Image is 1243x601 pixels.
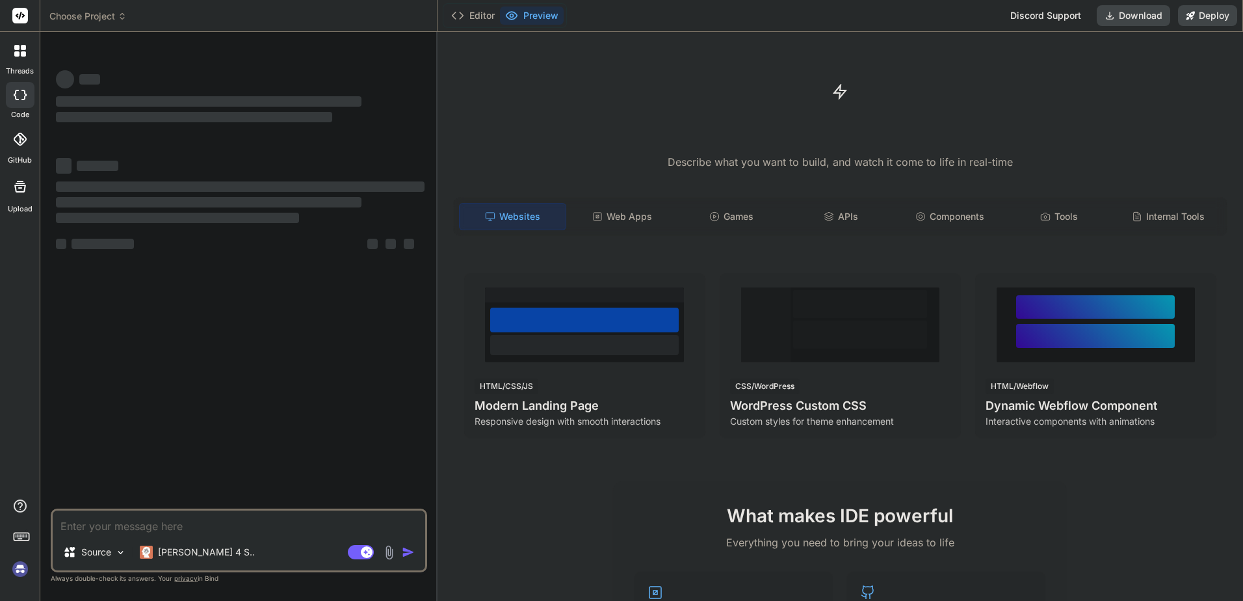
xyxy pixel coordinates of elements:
h4: WordPress Custom CSS [730,397,950,415]
p: Responsive design with smooth interactions [475,415,695,428]
img: signin [9,558,31,580]
span: ‌ [56,70,74,88]
div: Tools [1006,203,1112,230]
span: ‌ [56,239,66,249]
label: threads [6,66,34,77]
span: ‌ [79,74,100,85]
p: Everything you need to bring your ideas to life [634,535,1046,550]
span: ‌ [72,239,134,249]
label: Upload [8,204,33,215]
div: HTML/CSS/JS [475,379,538,394]
div: Internal Tools [1115,203,1222,230]
label: code [11,109,29,120]
img: attachment [382,545,397,560]
div: Discord Support [1002,5,1089,26]
h4: Dynamic Webflow Component [986,397,1206,415]
span: ‌ [56,181,425,192]
p: [PERSON_NAME] 4 S.. [158,546,255,559]
span: ‌ [56,158,72,174]
div: HTML/Webflow [986,379,1054,394]
label: GitHub [8,155,32,166]
span: ‌ [367,239,378,249]
p: Interactive components with animations [986,415,1206,428]
img: Claude 4 Sonnet [140,546,153,559]
div: CSS/WordPress [730,379,800,394]
span: ‌ [56,197,361,207]
img: Pick Models [115,547,126,558]
span: ‌ [56,213,299,223]
div: Web Apps [569,203,675,230]
span: privacy [174,574,198,582]
span: ‌ [404,239,414,249]
p: Source [81,546,111,559]
button: Deploy [1178,5,1237,26]
button: Preview [500,7,564,25]
button: Editor [446,7,500,25]
span: ‌ [386,239,396,249]
div: APIs [787,203,894,230]
button: Download [1097,5,1170,26]
h4: Modern Landing Page [475,397,695,415]
div: Games [678,203,785,230]
p: Always double-check its answers. Your in Bind [51,572,427,585]
h2: What makes IDE powerful [634,502,1046,529]
img: icon [402,546,415,559]
div: Websites [459,203,567,230]
p: Custom styles for theme enhancement [730,415,950,428]
h1: Turn ideas into code instantly [445,123,1236,146]
p: Describe what you want to build, and watch it come to life in real-time [445,154,1236,171]
span: ‌ [56,96,361,107]
span: ‌ [77,161,118,171]
div: Components [896,203,1003,230]
span: Choose Project [49,10,127,23]
span: ‌ [56,112,332,122]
